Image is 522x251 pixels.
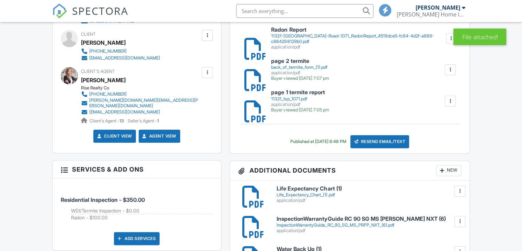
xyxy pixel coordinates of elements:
[81,55,160,62] a: [EMAIL_ADDRESS][DOMAIN_NAME]
[271,58,329,81] a: page 2 termite back_of_termite_form_(1).pdf application/pdf Buyer viewed [DATE] 7:07 pm
[271,33,445,44] div: 11321-[GEOGRAPHIC_DATA]-Road-1071_RadonReport_4519dce5-fc84-4d2f-a889-c864298129b0.pdf
[271,76,329,81] div: Buyer viewed [DATE] 7:07 pm
[271,96,329,102] div: 11321_tsp_1071.pdf
[271,44,445,50] div: application/pdf
[350,135,409,148] div: Resend Email/Text
[52,3,67,19] img: The Best Home Inspection Software - Spectora
[114,232,160,245] div: Add Services
[236,4,373,18] input: Search everything...
[271,58,329,64] h6: page 2 termite
[271,70,329,76] div: application/pdf
[90,118,125,123] span: Client's Agent -
[81,109,200,116] a: [EMAIL_ADDRESS][DOMAIN_NAME]
[290,139,346,144] div: Published at [DATE] 6:48 PM
[271,102,329,107] div: application/pdf
[81,32,96,37] span: Client
[277,228,461,233] div: application/pdf
[81,69,115,74] span: Client's Agent
[89,109,160,115] div: [EMAIL_ADDRESS][DOMAIN_NAME]
[277,216,461,222] h6: InspectionWarrantyGuide RC 90 SG MS [PERSON_NAME] NXT (6)
[89,91,127,97] div: [PHONE_NUMBER]
[52,9,128,24] a: SPECTORA
[72,3,128,18] span: SPECTORA
[89,55,160,61] div: [EMAIL_ADDRESS][DOMAIN_NAME]
[271,65,329,70] div: back_of_termite_form_(1).pdf
[53,161,221,178] h3: Services & Add ons
[271,27,445,33] h6: Radon Report
[81,85,206,91] div: Rise Realty Co
[71,214,213,221] li: Add on: Radon
[277,222,461,228] div: InspectionWarrantyGuide_RC_90_SG_MS_PRPP_NXT_(6).pdf
[141,133,176,140] a: Agent View
[81,37,126,48] div: [PERSON_NAME]
[61,184,213,227] li: Service: Residential Inspection
[453,29,506,45] div: File attached!
[81,48,160,55] a: [PHONE_NUMBER]
[157,118,159,123] strong: 1
[230,161,469,181] h3: Additional Documents
[119,118,124,123] strong: 13
[61,196,145,203] span: Residential Inspection - $350.00
[397,11,465,18] div: Stewart Home Inspections LLC
[81,98,200,109] a: [PERSON_NAME][DOMAIN_NAME][EMAIL_ADDRESS][PERSON_NAME][DOMAIN_NAME]
[81,75,126,85] a: [PERSON_NAME]
[96,133,132,140] a: Client View
[277,198,461,203] div: application/pdf
[416,4,460,11] div: [PERSON_NAME]
[277,186,461,192] h6: Life Expectancy Chart (1)
[71,207,213,215] li: Add on: WDI/Termite Inspection
[271,107,329,113] div: Buyer viewed [DATE] 7:05 pm
[89,48,127,54] div: [PHONE_NUMBER]
[271,89,329,96] h6: page 1 termite report
[81,91,200,98] a: [PHONE_NUMBER]
[89,98,200,109] div: [PERSON_NAME][DOMAIN_NAME][EMAIL_ADDRESS][PERSON_NAME][DOMAIN_NAME]
[271,27,445,50] a: Radon Report 11321-[GEOGRAPHIC_DATA]-Road-1071_RadonReport_4519dce5-fc84-4d2f-a889-c864298129b0.p...
[277,192,461,198] div: Life_Expectancy_Chart_(1).pdf
[271,89,329,112] a: page 1 termite report 11321_tsp_1071.pdf application/pdf Buyer viewed [DATE] 7:05 pm
[436,165,461,176] div: New
[277,186,461,203] a: Life Expectancy Chart (1) Life_Expectancy_Chart_(1).pdf application/pdf
[277,216,461,233] a: InspectionWarrantyGuide RC 90 SG MS [PERSON_NAME] NXT (6) InspectionWarrantyGuide_RC_90_SG_MS_PRP...
[128,118,159,123] span: Seller's Agent -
